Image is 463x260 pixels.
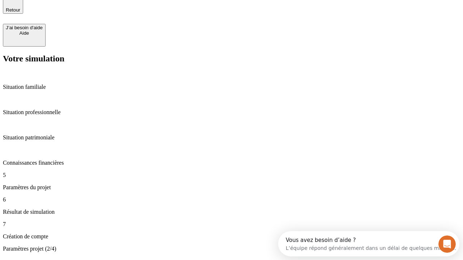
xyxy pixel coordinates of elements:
div: J’ai besoin d'aide [6,25,43,30]
div: L’équipe répond généralement dans un délai de quelques minutes. [8,12,178,19]
p: 5 [3,172,460,178]
p: Connaissances financières [3,160,460,166]
p: Situation familiale [3,84,460,90]
button: J’ai besoin d'aideAide [3,24,46,47]
p: Résultat de simulation [3,209,460,215]
iframe: Intercom live chat discovery launcher [278,231,459,256]
iframe: Intercom live chat [438,235,456,253]
p: 7 [3,221,460,227]
p: 6 [3,196,460,203]
span: Retour [6,7,20,13]
p: Situation professionnelle [3,109,460,116]
div: Vous avez besoin d’aide ? [8,6,178,12]
h2: Votre simulation [3,54,460,64]
div: Aide [6,30,43,36]
p: Création de compte [3,233,460,240]
p: Paramètres projet (2/4) [3,246,460,252]
div: Ouvrir le Messenger Intercom [3,3,199,23]
p: Situation patrimoniale [3,134,460,141]
p: Paramètres du projet [3,184,460,191]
